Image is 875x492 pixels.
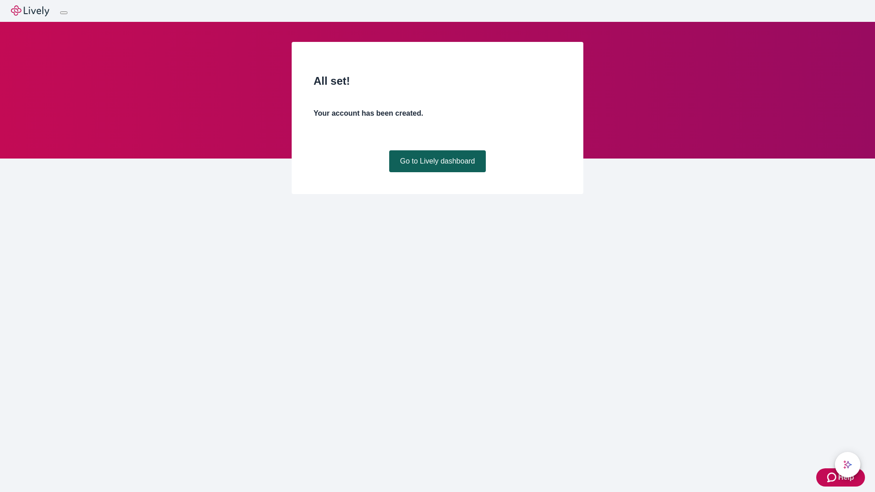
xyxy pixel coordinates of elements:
span: Help [838,472,854,483]
h2: All set! [314,73,561,89]
img: Lively [11,5,49,16]
button: chat [835,452,860,477]
button: Log out [60,11,67,14]
svg: Lively AI Assistant [843,460,852,469]
h4: Your account has been created. [314,108,561,119]
svg: Zendesk support icon [827,472,838,483]
button: Zendesk support iconHelp [816,468,865,487]
a: Go to Lively dashboard [389,150,486,172]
